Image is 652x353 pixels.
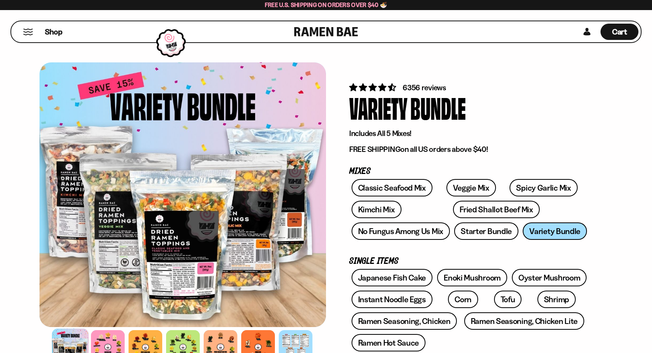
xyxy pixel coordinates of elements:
[437,269,507,286] a: Enoki Mushroom
[403,83,446,92] span: 6356 reviews
[601,21,638,42] div: Cart
[454,222,518,240] a: Starter Bundle
[349,129,589,138] p: Includes All 5 Mixes!
[352,222,450,240] a: No Fungus Among Us Mix
[448,291,478,308] a: Corn
[352,291,432,308] a: Instant Noodle Eggs
[265,1,388,9] span: Free U.S. Shipping on Orders over $40 🍜
[349,83,398,92] span: 4.63 stars
[349,145,400,154] strong: FREE SHIPPING
[352,179,432,196] a: Classic Seafood Mix
[537,291,576,308] a: Shrimp
[352,269,433,286] a: Japanese Fish Cake
[510,179,577,196] a: Spicy Garlic Mix
[23,29,33,35] button: Mobile Menu Trigger
[494,291,522,308] a: Tofu
[45,24,62,40] a: Shop
[45,27,62,37] span: Shop
[446,179,496,196] a: Veggie Mix
[512,269,587,286] a: Oyster Mushroom
[410,93,466,122] div: Bundle
[352,334,426,351] a: Ramen Hot Sauce
[349,93,407,122] div: Variety
[352,312,457,330] a: Ramen Seasoning, Chicken
[349,258,589,265] p: Single Items
[453,201,539,218] a: Fried Shallot Beef Mix
[349,145,589,154] p: on all US orders above $40!
[352,201,401,218] a: Kimchi Mix
[349,168,589,175] p: Mixes
[612,27,627,36] span: Cart
[464,312,584,330] a: Ramen Seasoning, Chicken Lite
